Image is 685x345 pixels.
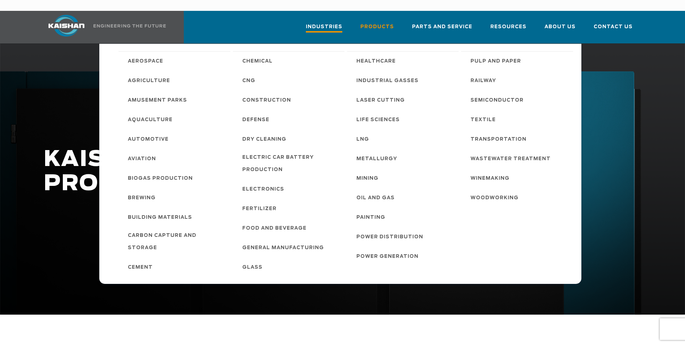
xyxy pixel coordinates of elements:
a: Painting [349,207,459,227]
a: Chemical [235,51,345,71]
span: Aerospace [128,55,163,68]
span: Parts and Service [412,23,472,31]
a: Railway [463,71,573,90]
span: Biogas Production [128,172,193,185]
a: Electric Car Battery Production [235,149,345,179]
span: Oil and Gas [356,192,395,204]
span: Brewing [128,192,156,204]
span: Products [360,23,394,31]
span: Textile [471,114,496,126]
span: Painting [356,212,385,224]
a: Automotive [121,129,230,149]
span: Metallurgy [356,153,397,165]
span: About Us [545,23,576,31]
a: Contact Us [594,17,633,42]
a: Electronics [235,179,345,199]
span: Wastewater Treatment [471,153,551,165]
a: Pulp and Paper [463,51,573,71]
a: Kaishan USA [39,11,167,43]
a: LNG [349,129,459,149]
span: LNG [356,133,369,146]
a: Aviation [121,149,230,168]
span: Life Sciences [356,114,400,126]
span: Resources [490,23,526,31]
a: Laser Cutting [349,90,459,110]
a: Aquaculture [121,110,230,129]
span: Agriculture [128,75,170,87]
span: Defense [242,114,269,126]
a: Amusement Parks [121,90,230,110]
span: Dry Cleaning [242,133,286,146]
a: Industries [306,17,342,43]
span: Mining [356,172,378,185]
span: General Manufacturing [242,242,324,254]
a: Carbon Capture and Storage [121,227,230,257]
span: Glass [242,261,263,274]
span: Pulp and Paper [471,55,521,68]
a: Woodworking [463,188,573,207]
a: Building Materials [121,207,230,227]
img: Engineering the future [94,24,166,27]
a: Aerospace [121,51,230,71]
a: Textile [463,110,573,129]
span: Electronics [242,183,284,196]
a: Dry Cleaning [235,129,345,149]
a: Metallurgy [349,149,459,168]
span: Carbon Capture and Storage [128,230,223,254]
h1: KAISHAN PRODUCTS [44,148,541,196]
a: Fertilizer [235,199,345,218]
span: Construction [242,94,291,107]
span: Winemaking [471,172,510,185]
a: Life Sciences [349,110,459,129]
span: Woodworking [471,192,519,204]
a: Healthcare [349,51,459,71]
a: General Manufacturing [235,238,345,257]
a: Agriculture [121,71,230,90]
span: Aviation [128,153,156,165]
span: Semiconductor [471,94,524,107]
a: CNG [235,71,345,90]
span: Transportation [471,133,526,146]
span: Power Generation [356,251,419,263]
span: Contact Us [594,23,633,31]
span: Power Distribution [356,231,423,243]
a: Resources [490,17,526,42]
a: Food and Beverage [235,218,345,238]
span: Railway [471,75,496,87]
a: Brewing [121,188,230,207]
a: Wastewater Treatment [463,149,573,168]
a: Winemaking [463,168,573,188]
span: Electric Car Battery Production [242,152,338,176]
span: Industrial Gasses [356,75,419,87]
span: Laser Cutting [356,94,405,107]
span: Amusement Parks [128,94,187,107]
span: Fertilizer [242,203,277,215]
a: Oil and Gas [349,188,459,207]
a: Industrial Gasses [349,71,459,90]
a: Mining [349,168,459,188]
a: Parts and Service [412,17,472,42]
span: Healthcare [356,55,396,68]
span: Cement [128,261,153,274]
span: Industries [306,23,342,33]
a: Power Distribution [349,227,459,246]
span: Food and Beverage [242,222,307,235]
a: Biogas Production [121,168,230,188]
a: About Us [545,17,576,42]
span: CNG [242,75,255,87]
a: Semiconductor [463,90,573,110]
a: Glass [235,257,345,277]
a: Defense [235,110,345,129]
a: Cement [121,257,230,277]
a: Transportation [463,129,573,149]
span: Building Materials [128,212,192,224]
a: Products [360,17,394,42]
a: Power Generation [349,246,459,266]
span: Aquaculture [128,114,173,126]
span: Automotive [128,133,169,146]
img: kaishan logo [39,15,94,37]
a: Construction [235,90,345,110]
span: Chemical [242,55,273,68]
